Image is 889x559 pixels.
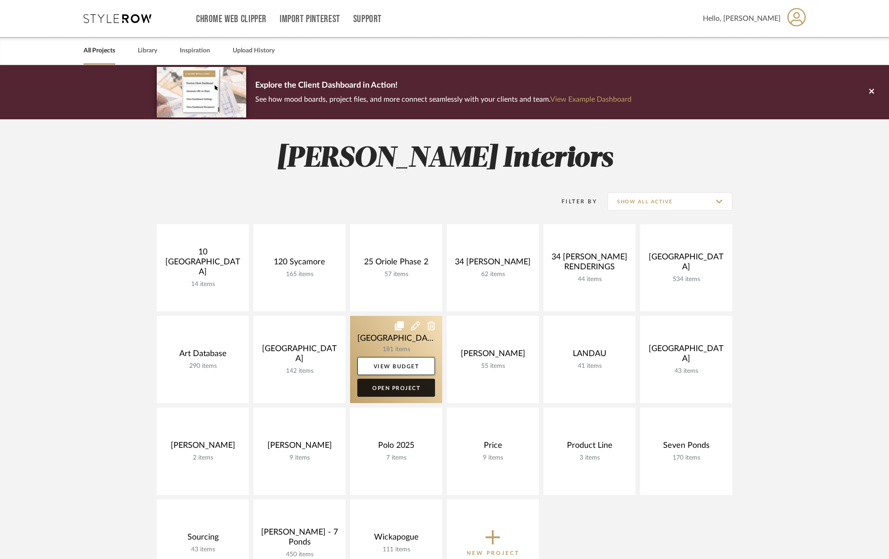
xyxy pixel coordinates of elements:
[357,257,435,271] div: 25 Oriole Phase 2
[454,362,532,370] div: 55 items
[119,142,770,176] h2: [PERSON_NAME] Interiors
[703,13,781,24] span: Hello, [PERSON_NAME]
[261,441,338,454] div: [PERSON_NAME]
[551,276,628,283] div: 44 items
[357,357,435,375] a: View Budget
[357,546,435,554] div: 111 items
[138,45,157,57] a: Library
[261,527,338,551] div: [PERSON_NAME] - 7 Ponds
[180,45,210,57] a: Inspiration
[454,257,532,271] div: 34 [PERSON_NAME]
[550,96,632,103] a: View Example Dashboard
[454,271,532,278] div: 62 items
[454,441,532,454] div: Price
[454,349,532,362] div: [PERSON_NAME]
[164,247,242,281] div: 10 [GEOGRAPHIC_DATA]
[551,252,628,276] div: 34 [PERSON_NAME] RENDERINGS
[196,15,267,23] a: Chrome Web Clipper
[353,15,382,23] a: Support
[647,441,725,454] div: Seven Ponds
[261,454,338,462] div: 9 items
[164,546,242,554] div: 43 items
[454,454,532,462] div: 9 items
[551,454,628,462] div: 3 items
[357,532,435,546] div: Wickapogue
[647,367,725,375] div: 43 items
[261,344,338,367] div: [GEOGRAPHIC_DATA]
[551,441,628,454] div: Product Line
[255,79,632,93] p: Explore the Client Dashboard in Action!
[551,349,628,362] div: LANDAU
[164,454,242,462] div: 2 items
[261,367,338,375] div: 142 items
[551,362,628,370] div: 41 items
[357,441,435,454] div: Polo 2025
[647,252,725,276] div: [GEOGRAPHIC_DATA]
[255,93,632,106] p: See how mood boards, project files, and more connect seamlessly with your clients and team.
[357,379,435,397] a: Open Project
[164,281,242,288] div: 14 items
[647,276,725,283] div: 534 items
[84,45,115,57] a: All Projects
[261,271,338,278] div: 165 items
[233,45,275,57] a: Upload History
[647,454,725,462] div: 170 items
[157,67,246,117] img: d5d033c5-7b12-40c2-a960-1ecee1989c38.png
[280,15,340,23] a: Import Pinterest
[357,454,435,462] div: 7 items
[357,271,435,278] div: 57 items
[164,362,242,370] div: 290 items
[164,441,242,454] div: [PERSON_NAME]
[164,349,242,362] div: Art Database
[550,197,597,206] div: Filter By
[261,257,338,271] div: 120 Sycamore
[647,344,725,367] div: [GEOGRAPHIC_DATA]
[467,549,519,558] p: New Project
[261,551,338,559] div: 450 items
[164,532,242,546] div: Sourcing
